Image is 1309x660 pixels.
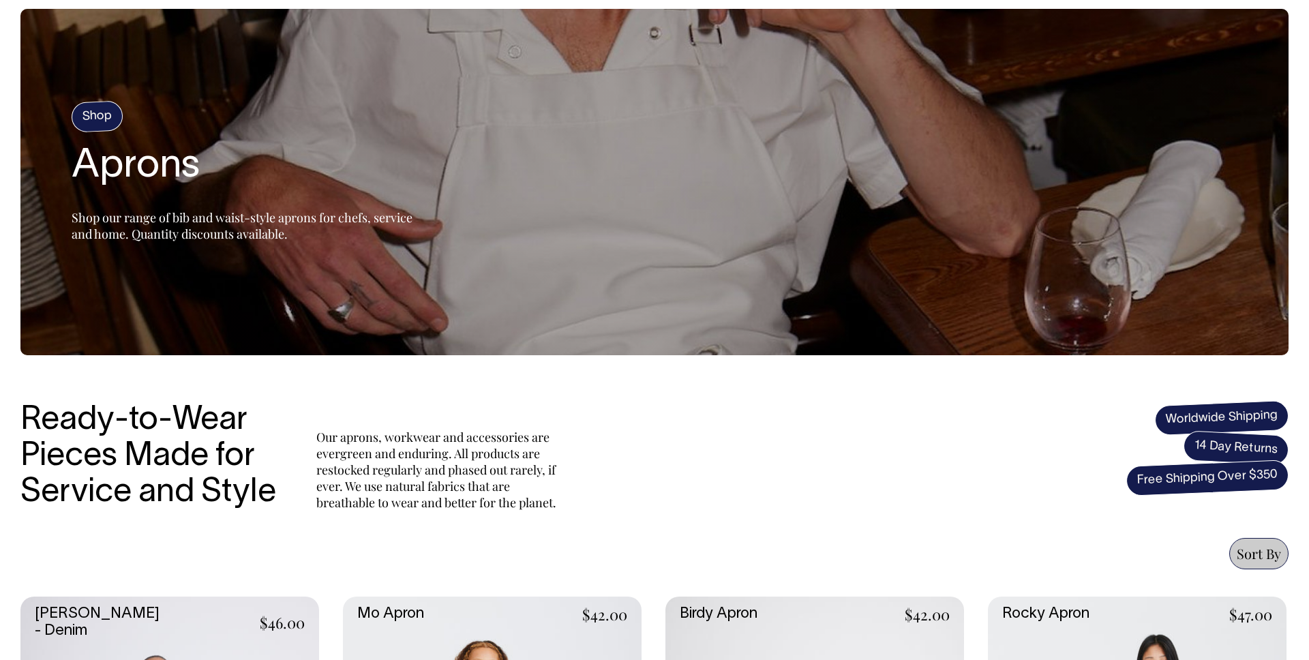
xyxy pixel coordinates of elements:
span: 14 Day Returns [1183,430,1289,466]
span: Sort By [1237,544,1281,562]
h4: Shop [71,101,123,133]
span: Free Shipping Over $350 [1126,460,1289,496]
span: Worldwide Shipping [1154,400,1289,436]
h1: Aprons [72,145,412,189]
span: Shop our range of bib and waist-style aprons for chefs, service and home. Quantity discounts avai... [72,209,412,242]
h3: Ready-to-Wear Pieces Made for Service and Style [20,403,286,511]
p: Our aprons, workwear and accessories are evergreen and enduring. All products are restocked regul... [316,429,562,511]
